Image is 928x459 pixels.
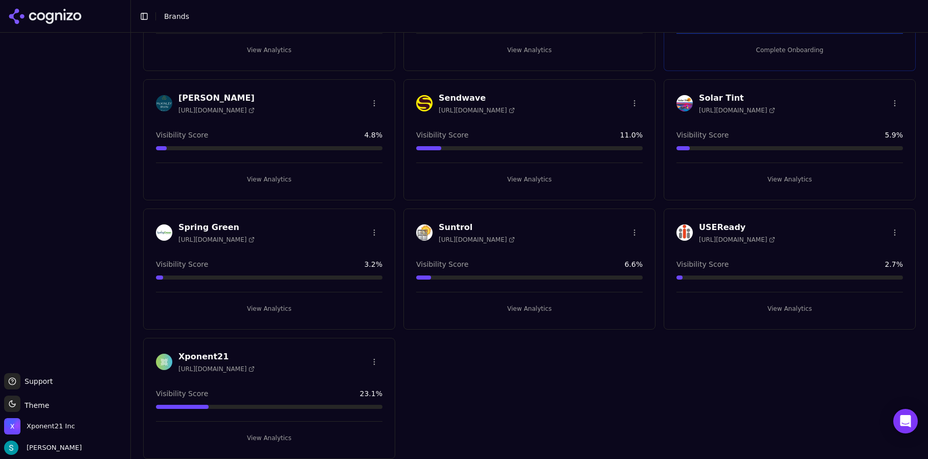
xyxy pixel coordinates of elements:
span: Theme [20,401,49,409]
button: View Analytics [416,301,643,317]
img: Spring Green [156,224,172,241]
span: 3.2 % [364,259,382,269]
span: Brands [164,12,189,20]
span: [URL][DOMAIN_NAME] [178,236,255,244]
img: Xponent21 Inc [4,418,20,434]
span: Visibility Score [676,259,729,269]
span: [URL][DOMAIN_NAME] [699,106,775,114]
button: View Analytics [676,301,903,317]
h3: Spring Green [178,221,255,234]
h3: Solar Tint [699,92,775,104]
span: [URL][DOMAIN_NAME] [699,236,775,244]
img: Sendwave [416,95,433,111]
button: Complete Onboarding [676,42,903,58]
button: View Analytics [416,171,643,188]
button: Open organization switcher [4,418,75,434]
h3: USEReady [699,221,775,234]
span: Xponent21 Inc [27,422,75,431]
img: Solar Tint [676,95,693,111]
h3: Xponent21 [178,351,255,363]
img: Sam Volante [4,441,18,455]
button: View Analytics [676,171,903,188]
h3: Suntrol [439,221,515,234]
div: Open Intercom Messenger [893,409,918,433]
span: 2.7 % [885,259,903,269]
span: 5.9 % [885,130,903,140]
span: Visibility Score [416,130,468,140]
span: [URL][DOMAIN_NAME] [178,365,255,373]
span: Support [20,376,53,386]
button: View Analytics [156,301,382,317]
span: Visibility Score [156,259,208,269]
span: Visibility Score [156,130,208,140]
button: View Analytics [156,42,382,58]
img: USEReady [676,224,693,241]
span: 4.8 % [364,130,382,140]
span: [URL][DOMAIN_NAME] [439,236,515,244]
nav: breadcrumb [164,11,899,21]
button: View Analytics [156,171,382,188]
img: Suntrol [416,224,433,241]
img: McKinley Irvin [156,95,172,111]
h3: Sendwave [439,92,515,104]
img: Xponent21 [156,354,172,370]
span: 23.1 % [360,388,382,399]
span: Visibility Score [676,130,729,140]
button: View Analytics [156,430,382,446]
span: Visibility Score [156,388,208,399]
span: 6.6 % [624,259,643,269]
span: Visibility Score [416,259,468,269]
span: [PERSON_NAME] [22,443,82,452]
span: [URL][DOMAIN_NAME] [178,106,255,114]
span: 11.0 % [620,130,643,140]
button: Open user button [4,441,82,455]
button: View Analytics [416,42,643,58]
span: [URL][DOMAIN_NAME] [439,106,515,114]
h3: [PERSON_NAME] [178,92,255,104]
